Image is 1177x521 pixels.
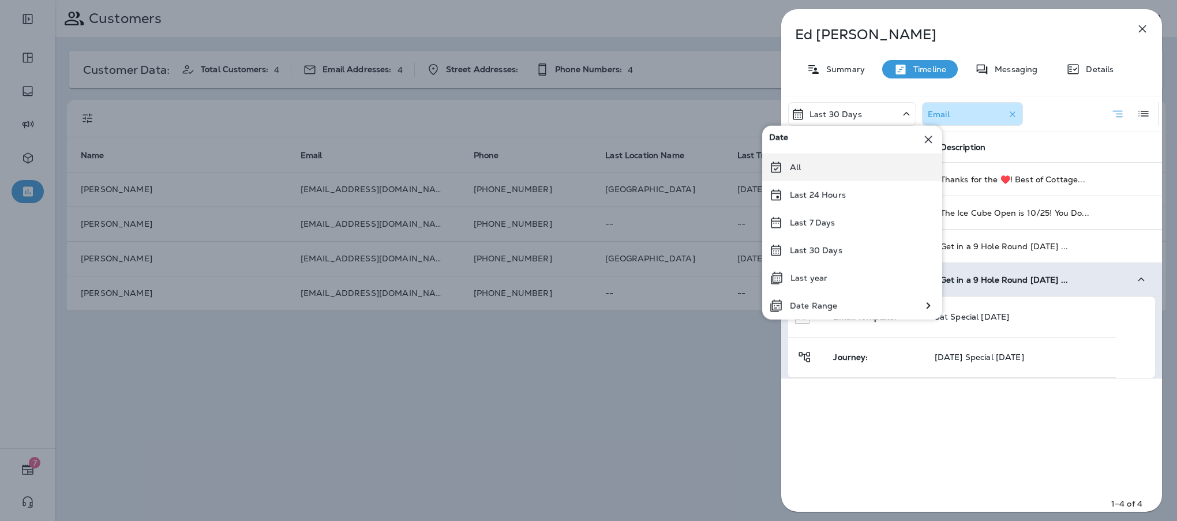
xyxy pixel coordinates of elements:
p: Email [928,110,950,119]
button: Log View [1132,102,1155,125]
p: Ed [PERSON_NAME] [795,27,1110,43]
span: The Ice Cube Open is 10/25! You Do... [940,208,1089,218]
span: Email Template: [833,312,897,322]
p: 1–4 of 4 [1111,498,1142,509]
p: Messaging [989,65,1037,74]
span: Journey: [833,352,868,362]
span: Sat Special [DATE] [935,312,1010,322]
p: Last 30 Days [790,246,842,255]
span: Get in a 9 Hole Round [DATE] ... [940,275,1068,285]
p: Last 24 Hours [790,190,846,200]
p: Details [1080,65,1114,74]
p: Last year [790,273,827,283]
span: Thanks for the ♥️! Best of Cottage... [940,174,1085,185]
p: Last 7 Days [790,218,835,227]
button: Collapse [1130,268,1153,291]
span: [DATE] Special [DATE] [935,352,1024,362]
p: Date Range [790,301,837,310]
span: Get in a 9 Hole Round [DATE] ... [940,241,1068,252]
button: Summary View [1106,102,1129,126]
span: Date [769,133,789,147]
span: Description [940,143,986,152]
p: Timeline [908,65,946,74]
p: Summary [820,65,865,74]
p: All [790,163,801,172]
p: Last 30 Days [809,110,862,119]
